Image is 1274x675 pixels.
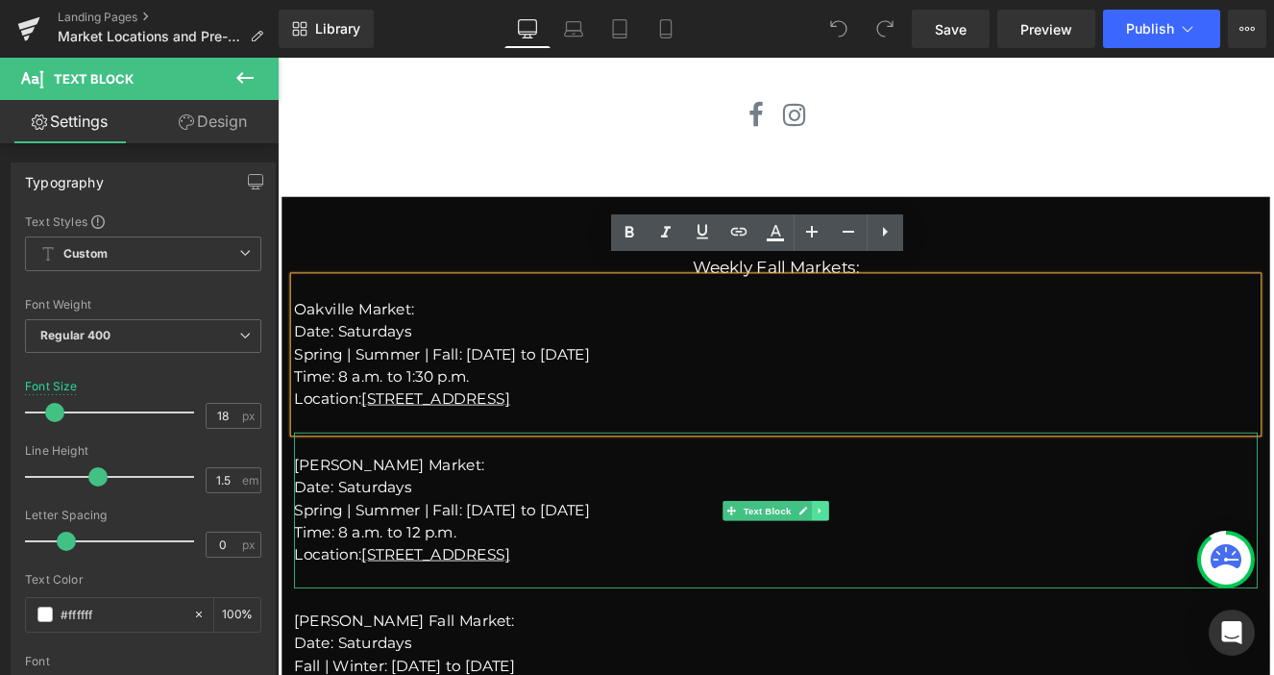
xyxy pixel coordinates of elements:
[1126,21,1174,37] span: Publish
[19,360,1143,386] div: Time: 8 a.m. to 1:30 p.m.
[19,463,1143,489] div: [PERSON_NAME] Market:
[25,213,261,229] div: Text Styles
[315,20,360,37] span: Library
[643,10,689,48] a: Mobile
[504,10,551,48] a: Desktop
[54,71,134,87] span: Text Block
[1228,10,1266,48] button: More
[19,334,1143,360] div: Spring | Summer | Fall: [DATE] to [DATE]
[25,573,261,587] div: Text Color
[866,10,904,48] button: Redo
[58,10,279,25] a: Landing Pages
[40,328,111,342] b: Regular 400
[1209,610,1255,656] div: Open Intercom Messenger
[19,386,1143,412] div: Location:
[25,655,261,668] div: Font
[25,509,261,522] div: Letter Spacing
[98,387,271,409] a: [STREET_ADDRESS]
[19,645,1143,671] div: [PERSON_NAME] Fall Market:
[19,541,1143,567] div: Time: 8 a.m. to 12 p.m.
[19,282,1143,308] div: Oakville Market:
[19,567,1143,593] div: Location:
[242,410,258,422] span: px
[1103,10,1220,48] button: Publish
[25,380,78,393] div: Font Size
[58,29,242,44] span: Market Locations and Pre-Order
[19,308,1143,334] div: Date: Saturdays
[597,10,643,48] a: Tablet
[63,246,108,262] b: Custom
[19,233,1143,256] h1: Weekly Fall Markets:
[242,538,258,551] span: px
[997,10,1095,48] a: Preview
[551,10,597,48] a: Laptop
[61,604,184,625] input: Color
[1020,19,1072,39] span: Preview
[25,298,261,312] div: Font Weight
[19,187,1143,212] h1: market locations 2025:
[19,489,1143,515] div: Date: Saturdays
[19,515,1143,541] div: Spring | Summer | Fall: [DATE] to [DATE]
[98,569,271,590] a: [STREET_ADDRESS]
[539,517,602,540] span: Text Block
[25,163,104,190] div: Typography
[820,10,858,48] button: Undo
[25,444,261,458] div: Line Height
[279,10,374,48] a: New Library
[214,598,260,632] div: %
[242,474,258,487] span: em
[143,100,282,143] a: Design
[935,19,967,39] span: Save
[624,517,644,540] a: Expand / Collapse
